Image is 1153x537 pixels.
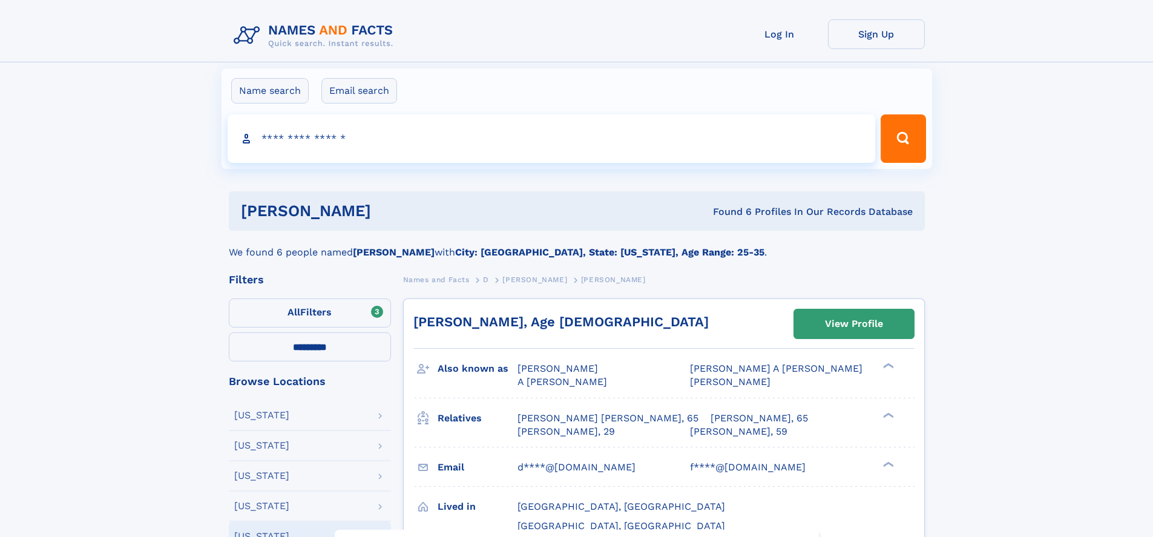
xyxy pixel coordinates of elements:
[517,501,725,512] span: [GEOGRAPHIC_DATA], [GEOGRAPHIC_DATA]
[542,205,913,219] div: Found 6 Profiles In Our Records Database
[229,298,391,328] label: Filters
[241,203,542,219] h1: [PERSON_NAME]
[483,275,489,284] span: D
[483,272,489,287] a: D
[403,272,470,287] a: Names and Facts
[438,358,517,379] h3: Also known as
[231,78,309,104] label: Name search
[517,520,725,532] span: [GEOGRAPHIC_DATA], [GEOGRAPHIC_DATA]
[731,19,828,49] a: Log In
[517,412,698,425] a: [PERSON_NAME] [PERSON_NAME], 65
[353,246,435,258] b: [PERSON_NAME]
[413,314,709,329] a: [PERSON_NAME], Age [DEMOGRAPHIC_DATA]
[234,471,289,481] div: [US_STATE]
[517,363,598,374] span: [PERSON_NAME]
[880,411,895,419] div: ❯
[229,231,925,260] div: We found 6 people named with .
[880,362,895,370] div: ❯
[438,457,517,478] h3: Email
[880,460,895,468] div: ❯
[711,412,808,425] a: [PERSON_NAME], 65
[228,114,876,163] input: search input
[287,306,300,318] span: All
[690,376,770,387] span: [PERSON_NAME]
[517,425,615,438] a: [PERSON_NAME], 29
[455,246,764,258] b: City: [GEOGRAPHIC_DATA], State: [US_STATE], Age Range: 25-35
[234,410,289,420] div: [US_STATE]
[438,408,517,429] h3: Relatives
[229,376,391,387] div: Browse Locations
[794,309,914,338] a: View Profile
[234,501,289,511] div: [US_STATE]
[229,274,391,285] div: Filters
[825,310,883,338] div: View Profile
[502,272,567,287] a: [PERSON_NAME]
[881,114,925,163] button: Search Button
[828,19,925,49] a: Sign Up
[517,376,607,387] span: A [PERSON_NAME]
[229,19,403,52] img: Logo Names and Facts
[234,441,289,450] div: [US_STATE]
[502,275,567,284] span: [PERSON_NAME]
[438,496,517,517] h3: Lived in
[581,275,646,284] span: [PERSON_NAME]
[321,78,397,104] label: Email search
[690,363,862,374] span: [PERSON_NAME] A [PERSON_NAME]
[690,425,787,438] a: [PERSON_NAME], 59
